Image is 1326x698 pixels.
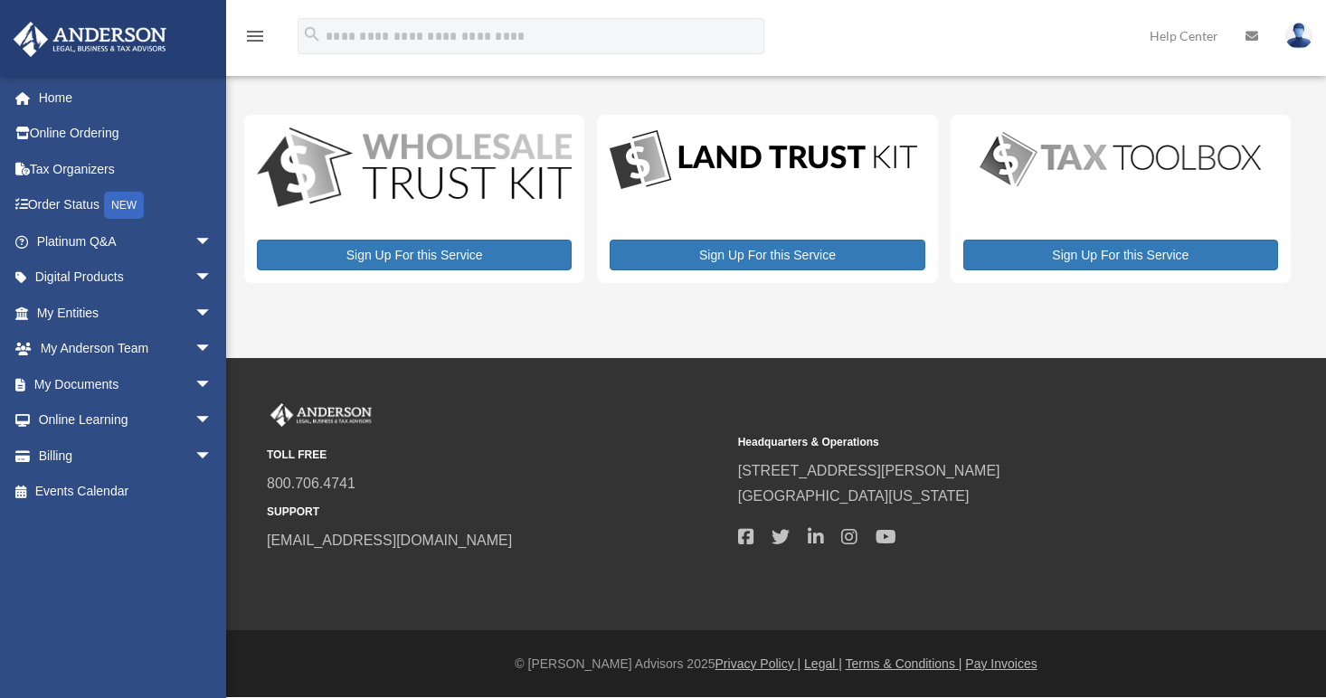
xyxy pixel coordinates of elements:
a: Terms & Conditions | [846,656,962,671]
a: Sign Up For this Service [963,240,1278,270]
span: arrow_drop_down [194,366,231,403]
span: arrow_drop_down [194,295,231,332]
span: arrow_drop_down [194,223,231,260]
a: My Documentsarrow_drop_down [13,366,240,402]
img: taxtoolbox_new-1.webp [963,127,1278,191]
i: menu [244,25,266,47]
span: arrow_drop_down [194,438,231,475]
small: TOLL FREE [267,446,725,465]
span: arrow_drop_down [194,402,231,439]
a: [GEOGRAPHIC_DATA][US_STATE] [738,488,970,504]
div: NEW [104,192,144,219]
a: 800.706.4741 [267,476,355,491]
a: Sign Up For this Service [610,240,924,270]
img: LandTrust_lgo-1.jpg [610,127,917,193]
div: © [PERSON_NAME] Advisors 2025 [226,653,1326,675]
img: Anderson Advisors Platinum Portal [267,403,375,427]
a: Online Learningarrow_drop_down [13,402,240,439]
a: My Entitiesarrow_drop_down [13,295,240,331]
a: Online Ordering [13,116,240,152]
a: Tax Organizers [13,151,240,187]
img: WS-Trust-Kit-lgo-1.jpg [257,127,572,211]
a: Digital Productsarrow_drop_down [13,259,231,296]
a: Events Calendar [13,474,240,510]
a: Legal | [804,656,842,671]
a: My Anderson Teamarrow_drop_down [13,331,240,367]
img: User Pic [1285,23,1312,49]
a: menu [244,32,266,47]
span: arrow_drop_down [194,331,231,368]
a: Order StatusNEW [13,187,240,224]
span: arrow_drop_down [194,259,231,297]
a: [EMAIL_ADDRESS][DOMAIN_NAME] [267,533,512,548]
a: [STREET_ADDRESS][PERSON_NAME] [738,463,1000,478]
a: Platinum Q&Aarrow_drop_down [13,223,240,259]
a: Billingarrow_drop_down [13,438,240,474]
a: Pay Invoices [965,656,1037,671]
a: Home [13,80,240,116]
small: Headquarters & Operations [738,433,1197,452]
small: SUPPORT [267,503,725,522]
i: search [302,24,322,44]
img: Anderson Advisors Platinum Portal [8,22,172,57]
a: Sign Up For this Service [257,240,572,270]
a: Privacy Policy | [715,656,801,671]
